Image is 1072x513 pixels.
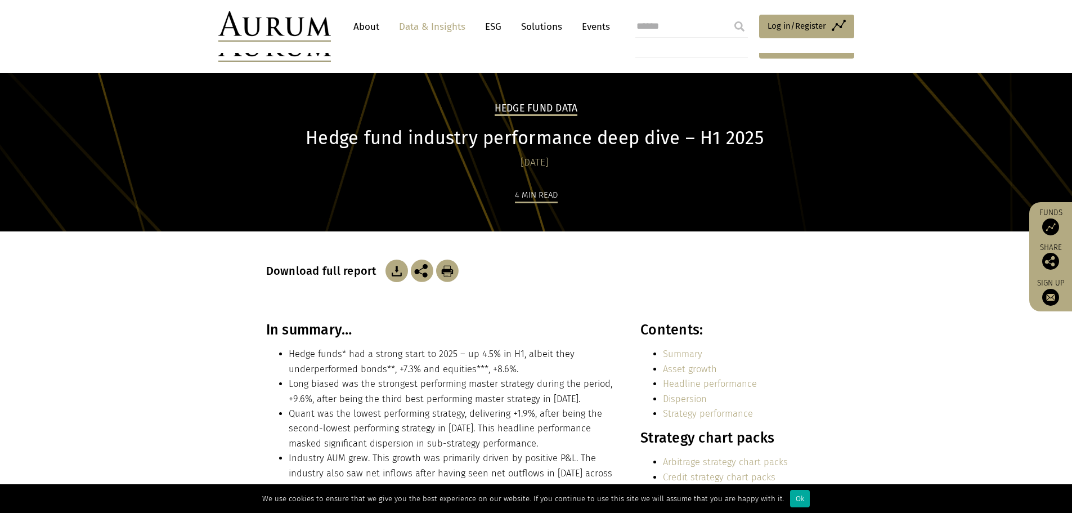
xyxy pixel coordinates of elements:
[768,19,826,33] span: Log in/Register
[1042,218,1059,235] img: Access Funds
[1035,208,1066,235] a: Funds
[479,16,507,37] a: ESG
[576,16,610,37] a: Events
[663,378,757,389] a: Headline performance
[266,155,804,171] div: [DATE]
[663,472,775,483] a: Credit strategy chart packs
[663,364,717,374] a: Asset growth
[1035,278,1066,306] a: Sign up
[266,264,383,278] h3: Download full report
[218,11,331,42] img: Aurum
[790,490,810,507] div: Ok
[289,377,616,407] li: Long biased was the strongest performing master strategy during the period, +9.6%, after being th...
[348,16,385,37] a: About
[436,260,459,282] img: Download Article
[289,407,616,451] li: Quant was the lowest performing strategy, delivering +1.9%, after being the second-lowest perform...
[515,188,558,203] div: 4 min read
[1042,253,1059,270] img: Share this post
[663,408,753,419] a: Strategy performance
[393,16,471,37] a: Data & Insights
[663,349,702,359] a: Summary
[515,16,568,37] a: Solutions
[640,322,803,338] h3: Contents:
[411,260,433,282] img: Share this post
[759,15,854,38] a: Log in/Register
[266,127,804,149] h1: Hedge fund industry performance deep dive – H1 2025
[1035,244,1066,270] div: Share
[289,347,616,377] li: Hedge funds* had a strong start to 2025 – up 4.5% in H1, albeit they underperformed bonds**, +7.3...
[640,430,803,447] h3: Strategy chart packs
[385,260,408,282] img: Download Article
[663,394,707,404] a: Dispersion
[266,322,616,338] h3: In summary…
[289,451,616,496] li: Industry AUM grew. This growth was primarily driven by positive P&L. The industry also saw net in...
[728,15,751,38] input: Submit
[1042,289,1059,306] img: Sign up to our newsletter
[663,457,788,467] a: Arbitrage strategy chart packs
[495,102,578,116] h2: Hedge Fund Data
